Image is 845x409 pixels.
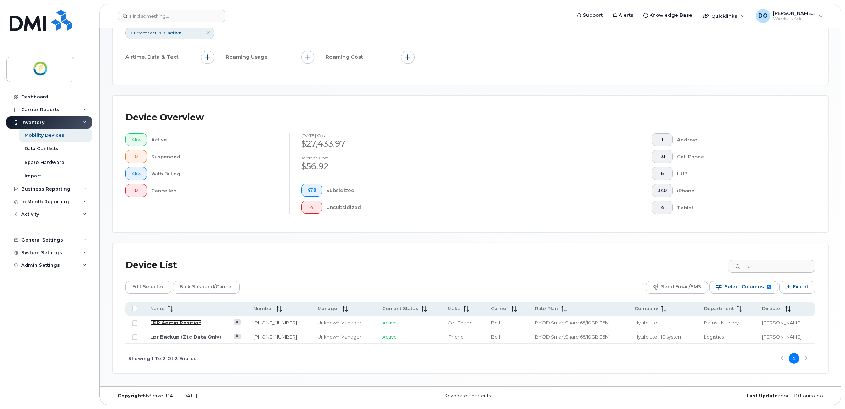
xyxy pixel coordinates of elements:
[326,53,365,61] span: Roaming Cost
[150,320,202,325] a: LPR Admin Position
[658,171,667,176] span: 6
[583,12,603,19] span: Support
[253,334,297,340] a: [PHONE_NUMBER]
[307,187,316,193] span: 478
[677,150,804,163] div: Cell Phone
[677,201,804,214] div: Tablet
[151,133,278,146] div: Active
[447,334,464,340] span: iPhone
[758,12,768,20] span: DO
[677,184,804,197] div: iPhone
[301,138,454,150] div: $27,433.97
[619,12,633,19] span: Alerts
[590,393,828,399] div: about 10 hours ago
[491,306,508,312] span: Carrier
[779,281,815,294] button: Export
[646,281,708,294] button: Send Email/SMS
[661,282,701,292] span: Send Email/SMS
[301,155,454,160] h4: Average cost
[491,320,500,325] span: Bell
[382,306,418,312] span: Current Status
[677,133,804,146] div: Android
[652,150,673,163] button: 131
[762,320,801,325] span: [PERSON_NAME]
[253,320,297,325] a: [PHONE_NUMBER]
[128,353,197,364] span: Showing 1 To 2 Of 2 Entries
[125,108,204,127] div: Device Overview
[658,188,667,193] span: 340
[635,320,657,325] span: HyLife Ltd
[151,150,278,163] div: Suspended
[226,53,270,61] span: Roaming Usage
[125,256,177,274] div: Device List
[704,334,724,340] span: Logistics
[447,320,473,325] span: Cell Phone
[151,184,278,197] div: Cancelled
[677,167,804,180] div: HUB
[658,205,667,210] span: 4
[125,167,147,180] button: 482
[773,16,816,22] span: Wireless Admin
[793,282,809,292] span: Export
[767,285,771,289] span: 9
[762,306,782,312] span: Director
[150,306,165,312] span: Name
[382,320,397,325] span: Active
[125,281,171,294] button: Edit Selected
[317,319,370,326] div: Unknown Manager
[112,393,351,399] div: MyServe [DATE]–[DATE]
[747,393,778,398] strong: Last Update
[167,30,181,35] span: active
[150,334,221,340] a: Lpr Backup (Zte Data Only)
[131,154,141,159] span: 0
[326,184,453,197] div: Subsidized
[491,334,500,340] span: Bell
[317,334,370,340] div: Unknown Manager
[698,9,750,23] div: Quicklinks
[652,167,673,180] button: 6
[132,282,165,292] span: Edit Selected
[638,8,697,22] a: Knowledge Base
[301,201,322,214] button: 4
[444,393,491,398] a: Keyboard Shortcuts
[125,133,147,146] button: 482
[125,184,147,197] button: 0
[163,30,165,36] span: is
[535,334,609,340] span: BYOD SmartShare 65/10GB 36M
[649,12,692,19] span: Knowledge Base
[751,9,828,23] div: Dickson-Isu, Olugbenga
[234,319,241,325] a: View Last Bill
[572,8,608,22] a: Support
[789,353,799,364] button: Page 1
[131,171,141,176] span: 482
[253,306,274,312] span: Number
[652,133,673,146] button: 1
[118,393,143,398] strong: Copyright
[535,306,558,312] span: Rate Plan
[131,30,161,36] span: Current Status
[652,184,673,197] button: 340
[234,334,241,339] a: View Last Bill
[125,53,181,61] span: Airtime, Data & Text
[709,281,778,294] button: Select Columns 9
[447,306,461,312] span: Make
[301,160,454,172] div: $56.92
[173,281,240,294] button: Bulk Suspend/Cancel
[301,133,454,138] h4: [DATE] cost
[307,204,316,210] span: 4
[608,8,638,22] a: Alerts
[652,201,673,214] button: 4
[382,334,397,340] span: Active
[635,334,683,340] span: HyLife Ltd - IS system
[704,306,734,312] span: Department
[773,10,816,16] span: [PERSON_NAME], [PERSON_NAME]
[125,150,147,163] button: 0
[131,137,141,142] span: 482
[301,184,322,197] button: 478
[658,137,667,142] span: 1
[317,306,339,312] span: Manager
[711,13,737,19] span: Quicklinks
[635,306,658,312] span: Company
[118,10,225,22] input: Find something...
[326,201,453,214] div: Unsubsidized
